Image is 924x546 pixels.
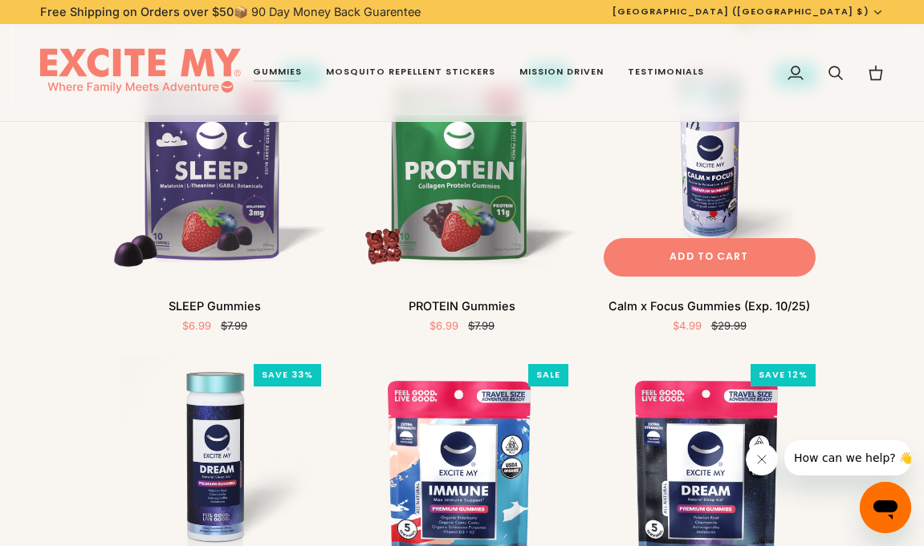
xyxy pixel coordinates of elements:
[596,57,824,285] product-grid-item-variant: Default Title
[429,319,458,332] span: $6.99
[40,48,241,98] img: EXCITE MY®
[101,291,329,334] a: SLEEP Gummies
[528,364,568,386] div: SALE
[670,249,748,265] span: Add to cart
[348,57,576,285] product-grid-item-variant: Default Title
[860,482,911,533] iframe: Button to launch messaging window
[314,24,508,122] a: Mosquito Repellent Stickers
[254,364,321,386] div: Save 33%
[348,57,576,285] a: PROTEIN Gummies
[348,57,576,334] product-grid-item: PROTEIN Gummies
[596,291,824,334] a: Calm x Focus Gummies (Exp. 10/25)
[784,440,911,475] iframe: Message from company
[596,57,824,334] product-grid-item: Calm x Focus Gummies (Exp. 10/25)
[596,57,824,285] a: Calm x Focus Gummies (Exp. 10/25)
[101,57,329,285] product-grid-item-variant: Default Title
[40,5,234,18] strong: Free Shipping on Orders over $50
[101,57,329,285] a: SLEEP Gummies
[746,443,778,475] iframe: Close message
[253,66,302,79] span: Gummies
[348,291,576,334] a: PROTEIN Gummies
[101,57,329,334] product-grid-item: SLEEP Gummies
[711,319,747,332] span: $29.99
[616,24,716,122] a: Testimonials
[169,297,261,315] p: SLEEP Gummies
[241,24,314,122] a: Gummies
[507,24,616,122] a: Mission Driven
[221,319,247,332] span: $7.99
[600,5,896,18] button: [GEOGRAPHIC_DATA] ([GEOGRAPHIC_DATA] $)
[326,66,496,79] span: Mosquito Repellent Stickers
[519,66,604,79] span: Mission Driven
[604,238,816,277] button: Add to cart
[628,66,704,79] span: Testimonials
[751,364,816,386] div: Save 12%
[10,11,128,24] span: How can we help? 👋
[468,319,495,332] span: $7.99
[609,297,810,315] p: Calm x Focus Gummies (Exp. 10/25)
[409,297,515,315] p: PROTEIN Gummies
[40,3,421,21] p: 📦 90 Day Money Back Guarentee
[673,319,702,332] span: $4.99
[182,319,211,332] span: $6.99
